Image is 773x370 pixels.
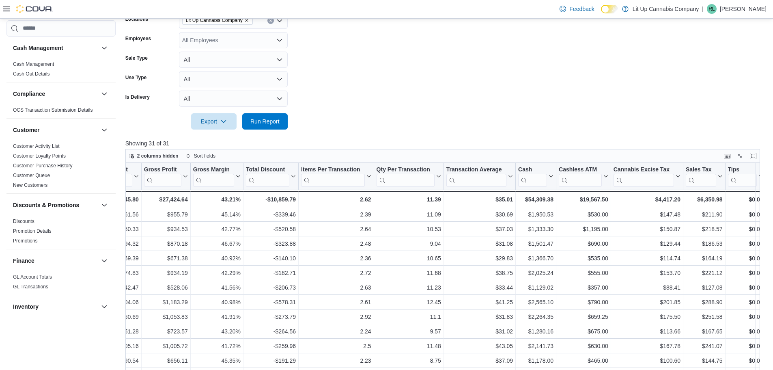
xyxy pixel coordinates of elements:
div: $127.08 [686,283,723,292]
div: Total Cost [100,166,132,186]
div: 8.75 [376,356,441,366]
div: 10.53 [376,224,441,234]
div: $870.18 [144,239,188,249]
div: -$520.58 [246,224,296,234]
div: Gross Margin [193,166,234,173]
div: Gross Margin [193,166,234,186]
div: 43.21% [193,195,240,204]
div: $1,333.30 [518,224,553,234]
div: $955.79 [144,210,188,219]
button: Discounts & Promotions [13,201,98,209]
div: 9.57 [376,327,441,336]
div: $994.32 [100,239,138,249]
div: $1,195.00 [559,224,608,234]
div: $288.90 [686,297,723,307]
div: 2.92 [301,312,371,322]
div: $36,045.80 [100,195,138,204]
button: Qty Per Transaction [376,166,441,186]
div: 11.39 [376,195,441,204]
button: Sort fields [183,151,219,161]
div: 45.35% [193,356,241,366]
span: GL Transactions [13,283,48,290]
div: $0.00 [728,327,763,336]
div: Finance [6,272,116,295]
div: $1,129.02 [518,283,553,292]
div: Sales Tax [686,166,716,173]
div: 2.61 [301,297,371,307]
span: Cash Out Details [13,71,50,77]
div: $38.75 [446,268,513,278]
div: $1,005.72 [144,341,188,351]
p: Showing 31 of 31 [125,139,767,147]
button: Gross Margin [193,166,240,186]
div: 2.36 [301,253,371,263]
span: New Customers [13,182,47,188]
div: $1,183.29 [144,297,188,307]
div: 2.62 [301,195,371,204]
div: -$323.88 [246,239,296,249]
button: Enter fullscreen [748,151,758,161]
div: $790.00 [559,297,608,307]
div: $31.83 [446,312,513,322]
span: Export [196,113,232,130]
div: $1,501.47 [518,239,553,249]
div: $0.00 [728,312,763,322]
div: $0.00 [728,268,763,278]
button: Discounts & Promotions [99,200,109,210]
p: Lit Up Cannabis Company [633,4,699,14]
div: 9.04 [376,239,441,249]
span: Customer Purchase History [13,162,73,169]
div: $1,366.70 [518,253,553,263]
div: Cash [518,166,547,186]
button: Run Report [242,113,288,130]
div: Transaction Average [446,166,506,173]
div: -$206.73 [246,283,296,292]
div: $1,250.33 [100,224,138,234]
div: $6,350.98 [686,195,723,204]
div: $0.00 [728,283,763,292]
div: 45.14% [193,210,241,219]
div: $1,178.00 [518,356,553,366]
div: 2.64 [301,224,371,234]
button: Customer [13,126,98,134]
div: -$259.96 [246,341,296,351]
div: $0.00 [728,341,763,351]
button: Cash Management [99,43,109,53]
div: $37.03 [446,224,513,234]
label: Is Delivery [125,94,150,100]
a: GL Transactions [13,284,48,290]
div: 42.29% [193,268,241,278]
div: $211.90 [686,210,723,219]
div: 10.65 [376,253,441,263]
input: Dark Mode [601,5,618,13]
button: Inventory [99,302,109,312]
div: $0.00 [728,356,763,366]
label: Use Type [125,74,146,81]
span: Lit Up Cannabis Company [182,16,253,25]
div: $1,053.83 [144,312,188,322]
div: -$140.10 [246,253,296,263]
div: $4,417.20 [613,195,680,204]
div: 11.23 [376,283,441,292]
div: -$191.29 [246,356,296,366]
h3: Customer [13,126,39,134]
div: $690.00 [559,239,608,249]
span: Cash Management [13,61,54,67]
span: Promotion Details [13,228,52,234]
div: 42.77% [193,224,241,234]
div: $1,405.16 [100,341,138,351]
div: $1,161.56 [100,210,138,219]
div: $113.66 [614,327,680,336]
div: $33.44 [446,283,513,292]
button: Display options [735,151,745,161]
div: $659.25 [559,312,608,322]
div: 46.67% [193,239,241,249]
div: Discounts & Promotions [6,216,116,249]
button: Clear input [267,17,274,24]
div: 40.98% [193,297,241,307]
span: 2 columns hidden [137,153,179,159]
div: 41.56% [193,283,241,292]
div: 2.39 [301,210,371,219]
div: $0.00 [728,239,763,249]
div: 2.24 [301,327,371,336]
